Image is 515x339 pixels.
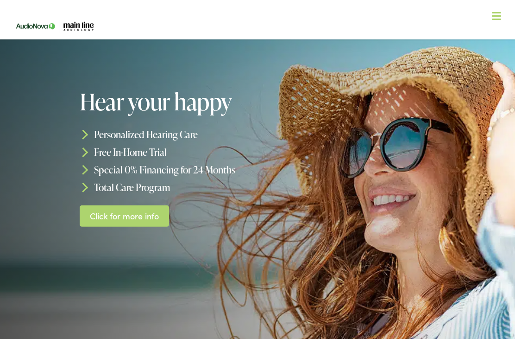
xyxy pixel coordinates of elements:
[80,161,337,179] li: Special 0% Financing for 24 Months
[80,205,169,227] a: Click for more info
[17,37,505,66] a: What We Offer
[80,89,337,114] h1: Hear your happy
[80,126,337,143] li: Personalized Hearing Care
[80,143,337,161] li: Free In-Home Trial
[80,178,337,196] li: Total Care Program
